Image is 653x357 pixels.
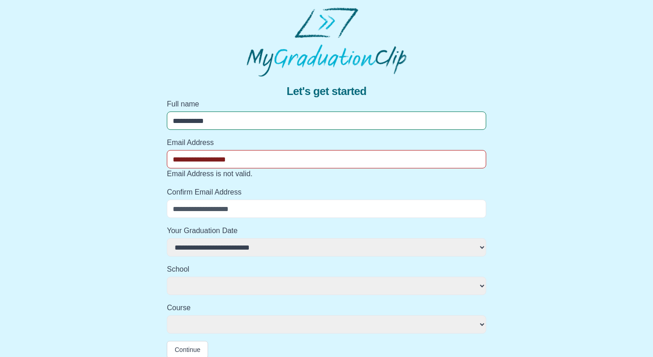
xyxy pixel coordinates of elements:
label: Full name [167,99,486,110]
label: School [167,264,486,275]
label: Email Address [167,137,486,148]
label: Your Graduation Date [167,225,486,236]
label: Course [167,302,486,313]
img: MyGraduationClip [247,7,406,77]
span: Let's get started [286,84,366,99]
span: Email Address is not valid. [167,170,252,178]
label: Confirm Email Address [167,187,486,198]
